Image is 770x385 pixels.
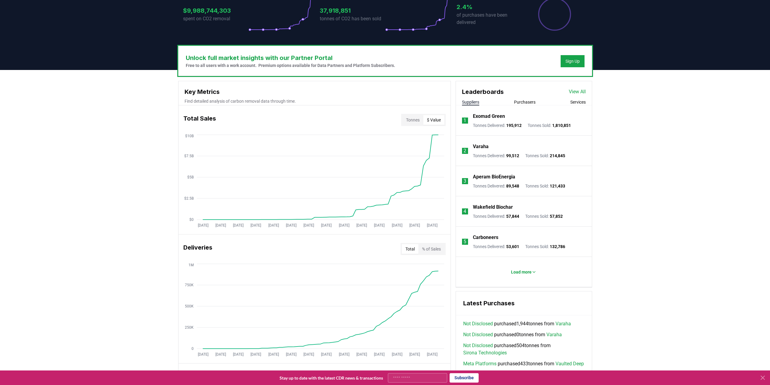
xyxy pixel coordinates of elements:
span: 195,912 [506,123,522,128]
p: Tonnes Delivered : [473,213,519,219]
p: tonnes of CO2 has been sold [320,15,385,22]
tspan: [DATE] [251,223,261,227]
tspan: $10B [185,134,194,138]
span: 214,845 [550,153,565,158]
tspan: [DATE] [409,223,420,227]
p: 1 [464,117,466,124]
tspan: [DATE] [233,352,244,357]
span: purchased 433 tonnes from [463,360,584,367]
a: Varaha [546,331,562,338]
tspan: [DATE] [374,223,385,227]
a: Varaha [473,143,489,150]
p: Tonnes Delivered : [473,153,519,159]
tspan: [DATE] [268,223,279,227]
tspan: [DATE] [427,223,437,227]
button: Purchasers [514,99,536,105]
p: 5 [464,238,466,245]
tspan: [DATE] [215,223,226,227]
p: Tonnes Sold : [525,183,565,189]
h3: Key Metrics [185,87,444,96]
p: 3 [464,178,466,185]
h3: 37,918,851 [320,6,385,15]
a: Aperam BioEnergia [473,173,515,181]
p: Tonnes Sold : [525,244,565,250]
h3: $9,988,744,303 [183,6,248,15]
tspan: [DATE] [356,352,367,357]
button: Services [570,99,586,105]
tspan: $7.5B [184,154,194,158]
tspan: 750K [185,283,194,287]
a: Vaulted Deep [555,360,584,367]
tspan: [DATE] [339,223,349,227]
a: Not Disclosed [463,320,493,327]
a: Carboneers [473,234,498,241]
span: purchased 504 tonnes from [463,342,585,357]
span: 89,548 [506,184,519,188]
tspan: [DATE] [303,223,314,227]
h3: 2.4% [457,2,522,12]
tspan: [DATE] [321,352,332,357]
tspan: [DATE] [233,223,244,227]
p: Free to all users with a work account. Premium options available for Data Partners and Platform S... [186,62,395,68]
button: Tonnes [402,115,423,125]
p: Tonnes Sold : [528,122,571,128]
h3: Deliveries [183,243,212,255]
tspan: $0 [189,217,194,222]
p: Find detailed analysis of carbon removal data through time. [185,98,444,104]
tspan: [DATE] [392,352,402,357]
a: Wakefield Biochar [473,204,513,211]
tspan: [DATE] [215,352,226,357]
p: spent on CO2 removal [183,15,248,22]
p: Load more [511,269,532,275]
p: Tonnes Delivered : [473,122,522,128]
tspan: [DATE] [427,352,437,357]
tspan: [DATE] [321,223,332,227]
tspan: [DATE] [198,223,208,227]
p: 4 [464,208,466,215]
button: $ Value [423,115,444,125]
tspan: [DATE] [303,352,314,357]
tspan: [DATE] [286,223,296,227]
span: 57,852 [550,214,563,219]
span: 99,512 [506,153,519,158]
tspan: [DATE] [339,352,349,357]
tspan: [DATE] [286,352,296,357]
p: Tonnes Delivered : [473,183,519,189]
button: Sign Up [561,55,585,67]
p: 2 [464,147,466,154]
tspan: 500K [185,304,194,308]
tspan: $5B [187,175,194,179]
a: Sirona Technologies [463,349,507,357]
button: Total [402,244,418,254]
tspan: [DATE] [356,223,367,227]
h3: Latest Purchases [463,299,585,308]
button: % of Sales [418,244,444,254]
a: Exomad Green [473,113,505,120]
tspan: [DATE] [392,223,402,227]
span: 57,844 [506,214,519,219]
button: Load more [506,266,541,278]
tspan: 0 [192,347,194,351]
a: Meta Platforms [463,360,496,367]
h3: Total Sales [183,114,216,126]
tspan: [DATE] [409,352,420,357]
tspan: 1M [188,263,194,267]
span: 121,433 [550,184,565,188]
a: Not Disclosed [463,331,493,338]
a: Varaha [555,320,571,327]
p: of purchases have been delivered [457,12,522,26]
span: 132,786 [550,244,565,249]
a: Sign Up [565,58,580,64]
tspan: [DATE] [374,352,385,357]
h3: Leaderboards [462,87,504,96]
p: Tonnes Sold : [525,213,563,219]
p: Tonnes Sold : [525,153,565,159]
a: View All [569,88,586,95]
tspan: [DATE] [268,352,279,357]
tspan: 250K [185,325,194,330]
